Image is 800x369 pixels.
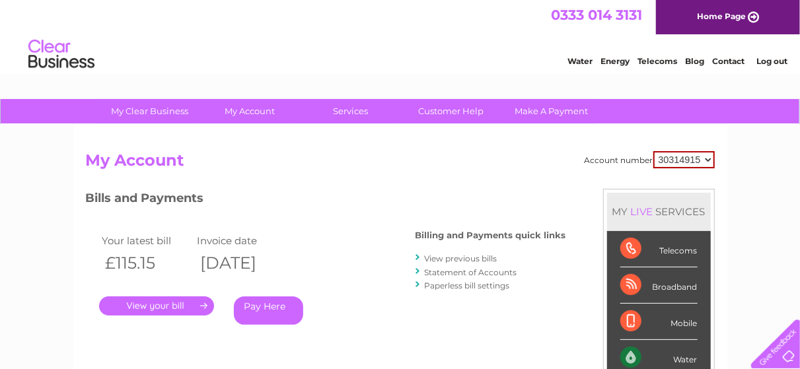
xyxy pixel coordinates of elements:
[425,253,497,263] a: View previous bills
[685,56,704,66] a: Blog
[425,281,510,290] a: Paperless bill settings
[585,151,715,168] div: Account number
[628,205,656,218] div: LIVE
[497,99,606,123] a: Make A Payment
[99,250,194,277] th: £115.15
[194,232,289,250] td: Invoice date
[620,267,698,304] div: Broadband
[86,151,715,176] h2: My Account
[234,296,303,325] a: Pay Here
[194,250,289,277] th: [DATE]
[551,7,642,23] a: 0333 014 3131
[425,267,517,277] a: Statement of Accounts
[620,304,698,340] div: Mobile
[89,7,713,64] div: Clear Business is a trading name of Verastar Limited (registered in [GEOGRAPHIC_DATA] No. 3667643...
[567,56,593,66] a: Water
[99,296,214,316] a: .
[607,193,711,230] div: MY SERVICES
[416,230,566,240] h4: Billing and Payments quick links
[637,56,677,66] a: Telecoms
[296,99,405,123] a: Services
[95,99,204,123] a: My Clear Business
[86,189,566,212] h3: Bills and Payments
[620,231,698,267] div: Telecoms
[756,56,787,66] a: Log out
[600,56,630,66] a: Energy
[396,99,505,123] a: Customer Help
[196,99,305,123] a: My Account
[99,232,194,250] td: Your latest bill
[28,34,95,75] img: logo.png
[712,56,745,66] a: Contact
